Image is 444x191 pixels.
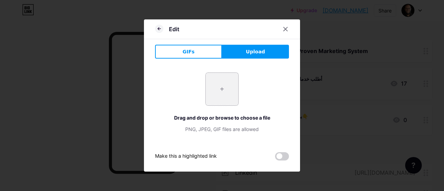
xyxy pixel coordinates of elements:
[169,25,179,33] div: Edit
[222,45,289,59] button: Upload
[182,48,195,55] span: GIFs
[155,152,217,160] div: Make this a highlighted link
[246,48,265,55] span: Upload
[155,125,289,133] div: PNG, JPEG, GIF files are allowed
[155,114,289,121] div: Drag and drop or browse to choose a file
[155,45,222,59] button: GIFs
